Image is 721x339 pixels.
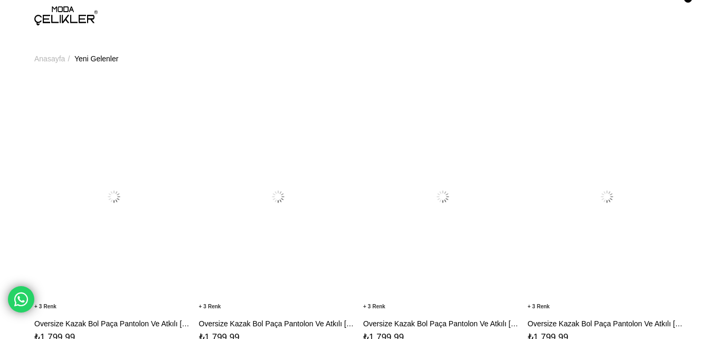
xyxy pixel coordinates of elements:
li: > [34,32,72,86]
a: Yeni Gelenler [74,32,119,86]
a: Oversize Kazak Bol Paça Pantolon Ve Atkılı [PERSON_NAME] Siyah Üçlü Triko Takım 26K093 [528,319,687,328]
img: Oversize Kazak Bol Paça Pantolon Ve Atkılı Kalli Kadın Kahve Üçlü Triko Takım 26K093 [103,186,125,207]
a: Oversize Kazak Bol Paça Pantolon Ve Atkılı [PERSON_NAME] Taş Üçlü Triko Takım 26K093 [363,319,523,328]
span: 3 [199,303,221,310]
span: 3 [363,303,385,310]
span: 3 [528,303,550,310]
img: Oversize Kazak Bol Paça Pantolon Ve Atkılı Kalli Kadın Gri Üçlü Triko Takım 26K093 [268,186,289,207]
img: Oversize Kazak Bol Paça Pantolon Ve Atkılı Kalli Kadın Siyah Üçlü Triko Takım 26K093 [596,186,618,207]
span: 3 [34,303,56,310]
a: Anasayfa [34,32,65,86]
a: Oversize Kazak Bol Paça Pantolon Ve Atkılı [PERSON_NAME] Kahve Üçlü Triko Takım 26K093 [34,319,194,328]
a: Oversize Kazak Bol Paça Pantolon Ve Atkılı [PERSON_NAME] Gri Üçlü Triko Takım 26K093 [199,319,358,328]
img: logo [34,6,98,25]
img: Oversize Kazak Bol Paça Pantolon Ve Atkılı Kalli Kadın Taş Üçlü Triko Takım 26K093 [432,186,453,207]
